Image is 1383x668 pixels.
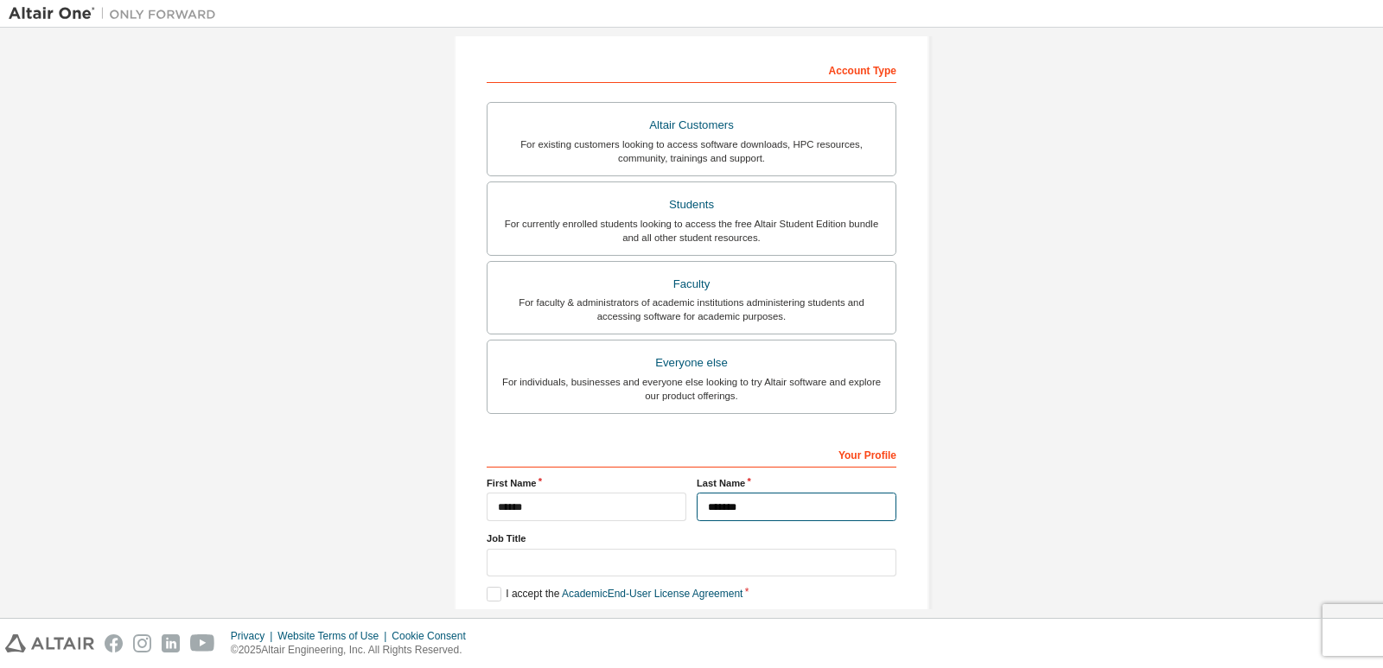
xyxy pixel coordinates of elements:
[697,476,896,490] label: Last Name
[487,55,896,83] div: Account Type
[498,351,885,375] div: Everyone else
[162,634,180,652] img: linkedin.svg
[487,531,896,545] label: Job Title
[231,643,476,658] p: © 2025 Altair Engineering, Inc. All Rights Reserved.
[498,193,885,217] div: Students
[498,137,885,165] div: For existing customers looking to access software downloads, HPC resources, community, trainings ...
[498,217,885,245] div: For currently enrolled students looking to access the free Altair Student Edition bundle and all ...
[231,629,277,643] div: Privacy
[392,629,475,643] div: Cookie Consent
[277,629,392,643] div: Website Terms of Use
[498,375,885,403] div: For individuals, businesses and everyone else looking to try Altair software and explore our prod...
[9,5,225,22] img: Altair One
[487,440,896,468] div: Your Profile
[498,272,885,296] div: Faculty
[190,634,215,652] img: youtube.svg
[562,588,742,600] a: Academic End-User License Agreement
[5,634,94,652] img: altair_logo.svg
[487,587,742,601] label: I accept the
[498,113,885,137] div: Altair Customers
[105,634,123,652] img: facebook.svg
[133,634,151,652] img: instagram.svg
[487,476,686,490] label: First Name
[498,296,885,323] div: For faculty & administrators of academic institutions administering students and accessing softwa...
